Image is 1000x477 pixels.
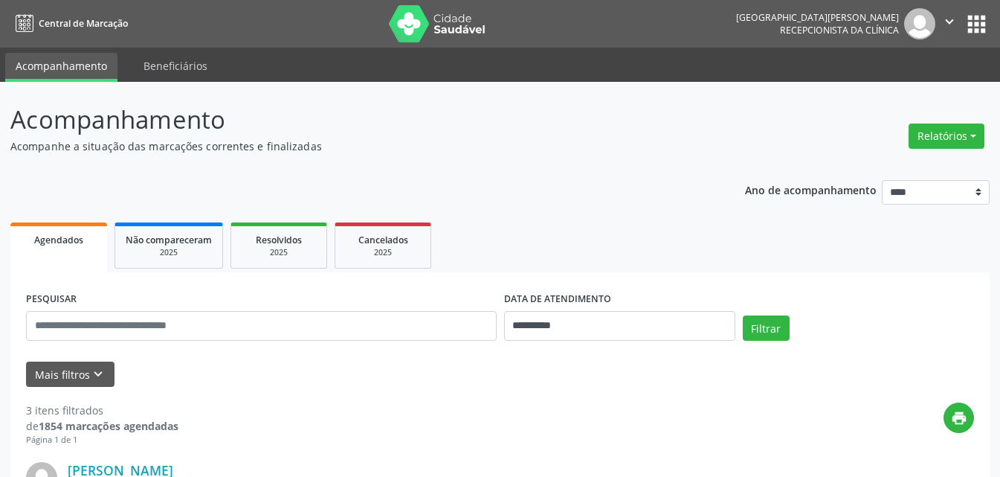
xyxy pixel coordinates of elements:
[10,101,696,138] p: Acompanhamento
[126,234,212,246] span: Não compareceram
[39,17,128,30] span: Central de Marcação
[256,234,302,246] span: Resolvidos
[26,288,77,311] label: PESQUISAR
[736,11,899,24] div: [GEOGRAPHIC_DATA][PERSON_NAME]
[26,403,178,418] div: 3 itens filtrados
[780,24,899,36] span: Recepcionista da clínica
[5,53,117,82] a: Acompanhamento
[745,180,877,199] p: Ano de acompanhamento
[242,247,316,258] div: 2025
[126,247,212,258] div: 2025
[39,419,178,433] strong: 1854 marcações agendadas
[904,8,935,39] img: img
[504,288,611,311] label: DATA DE ATENDIMENTO
[10,11,128,36] a: Central de Marcação
[346,247,420,258] div: 2025
[133,53,218,79] a: Beneficiários
[941,13,958,30] i: 
[10,138,696,154] p: Acompanhe a situação das marcações correntes e finalizadas
[951,410,967,426] i: print
[26,362,114,388] button: Mais filtroskeyboard_arrow_down
[743,316,790,341] button: Filtrar
[358,234,408,246] span: Cancelados
[935,8,964,39] button: 
[26,434,178,446] div: Página 1 de 1
[34,234,83,246] span: Agendados
[909,124,984,149] button: Relatórios
[26,418,178,434] div: de
[90,366,106,382] i: keyboard_arrow_down
[964,11,990,37] button: apps
[943,403,974,433] button: print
